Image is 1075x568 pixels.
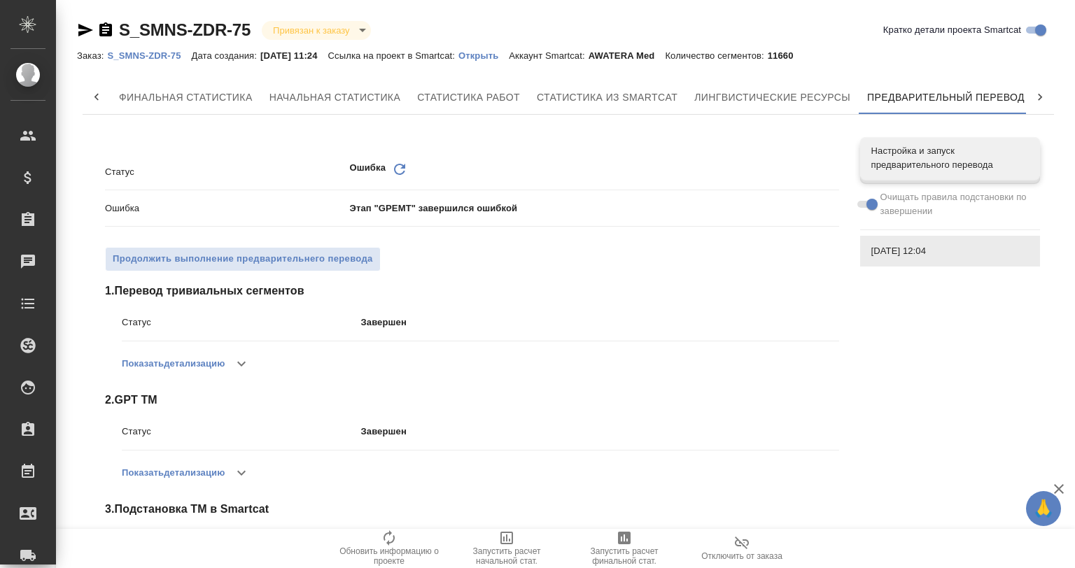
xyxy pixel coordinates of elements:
[105,283,839,299] span: 1 . Перевод тривиальных сегментов
[107,50,191,61] p: S_SMNS-ZDR-75
[192,50,260,61] p: Дата создания:
[417,89,520,106] span: Статистика работ
[574,546,675,566] span: Запустить расчет финальной стат.
[260,50,328,61] p: [DATE] 11:24
[768,50,804,61] p: 11660
[458,50,509,61] p: Открыть
[509,50,588,61] p: Аккаунт Smartcat:
[565,529,683,568] button: Запустить расчет финальной стат.
[105,501,839,518] span: 3 . Подстановка ТМ в Smartcat
[880,190,1030,218] span: Очищать правила подстановки по завершении
[122,425,361,439] p: Статус
[119,89,253,106] span: Финальная статистика
[871,144,1029,172] span: Настройка и запуск предварительного перевода
[105,201,350,215] p: Ошибка
[269,89,401,106] span: Начальная статистика
[1026,491,1061,526] button: 🙏
[361,315,839,329] p: Завершен
[328,50,458,61] p: Ссылка на проект в Smartcat:
[683,529,801,568] button: Отключить от заказа
[665,50,767,61] p: Количество сегментов:
[113,251,373,267] span: Продолжить выполнение предварительнего перевода
[122,315,361,329] p: Статус
[456,546,557,566] span: Запустить расчет начальной стат.
[77,50,107,61] p: Заказ:
[860,236,1040,267] div: [DATE] 12:04
[122,347,225,381] button: Показатьдетализацию
[867,89,1025,106] span: Предварительный перевод
[694,89,850,106] span: Лингвистические ресурсы
[860,137,1040,179] div: Настройка и запуск предварительного перевода
[361,425,839,439] p: Завершен
[269,24,353,36] button: Привязан к заказу
[1032,494,1055,523] span: 🙏
[262,21,370,40] div: Привязан к заказу
[77,22,94,38] button: Скопировать ссылку для ЯМессенджера
[458,49,509,61] a: Открыть
[105,392,839,409] span: 2 . GPT TM
[537,89,677,106] span: Статистика из Smartcat
[107,49,191,61] a: S_SMNS-ZDR-75
[350,201,839,215] p: Этап "GPEMT" завершился ошибкой
[589,50,666,61] p: AWATERA Med
[883,23,1021,37] span: Кратко детали проекта Smartcat
[330,529,448,568] button: Обновить информацию о проекте
[105,247,381,271] button: Продолжить выполнение предварительнего перевода
[122,456,225,490] button: Показатьдетализацию
[119,20,251,39] a: S_SMNS-ZDR-75
[871,244,1029,258] span: [DATE] 12:04
[350,161,386,183] p: Ошибка
[97,22,114,38] button: Скопировать ссылку
[448,529,565,568] button: Запустить расчет начальной стат.
[339,546,440,566] span: Обновить информацию о проекте
[105,165,350,179] p: Статус
[701,551,782,561] span: Отключить от заказа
